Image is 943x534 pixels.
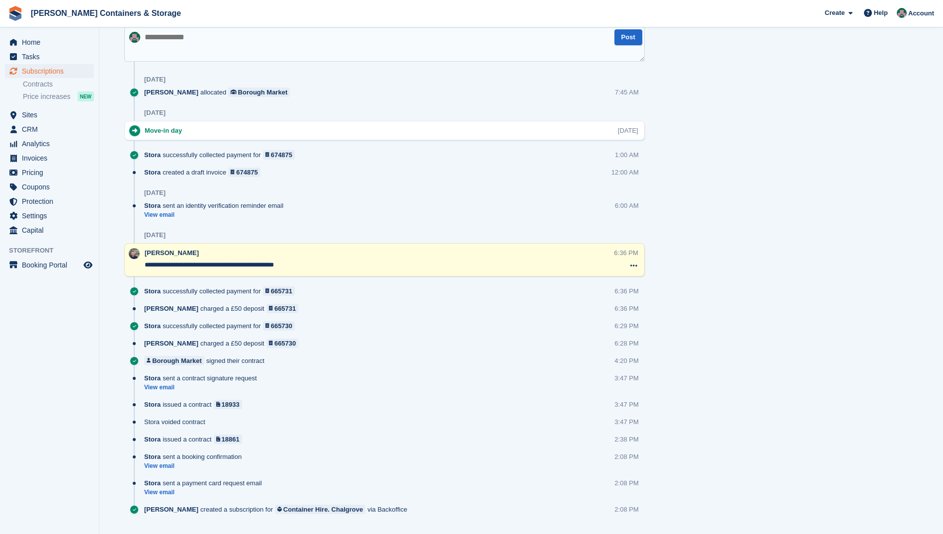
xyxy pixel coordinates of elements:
div: successfully collected payment for [144,321,300,331]
div: charged a £50 deposit [144,304,303,313]
div: 2:08 PM [614,452,638,461]
div: 6:36 PM [614,248,638,258]
div: sent a booking confirmation [144,452,247,461]
span: Stora [144,150,161,160]
div: charged a £50 deposit [144,339,303,348]
div: 3:47 PM [614,373,638,383]
div: created a subscription for via Backoffice [144,505,412,514]
div: [DATE] [144,231,166,239]
a: 665731 [266,304,299,313]
span: Price increases [23,92,71,101]
span: Storefront [9,246,99,256]
a: View email [144,488,267,497]
div: Borough Market [238,88,288,97]
div: 18933 [222,400,240,409]
a: menu [5,35,94,49]
span: Stora [144,373,161,383]
a: 665730 [266,339,299,348]
span: Pricing [22,166,82,179]
a: Borough Market [228,88,290,97]
span: [PERSON_NAME] [144,339,198,348]
div: sent a contract signature request [144,373,262,383]
div: 7:45 AM [615,88,639,97]
div: [DATE] [144,76,166,84]
div: sent a payment card request email [144,478,267,488]
a: Container Hire. Chalgrove [275,505,365,514]
span: [PERSON_NAME] [145,249,199,257]
span: Analytics [22,137,82,151]
a: menu [5,50,94,64]
a: menu [5,180,94,194]
div: signed their contract [144,356,269,365]
div: successfully collected payment for [144,286,300,296]
a: menu [5,223,94,237]
img: Adam Greenhalgh [129,248,140,259]
span: Tasks [22,50,82,64]
a: 18933 [214,400,242,409]
div: sent an identity verification reminder email [144,201,288,210]
div: 6:36 PM [614,304,638,313]
a: Contracts [23,80,94,89]
span: Capital [22,223,82,237]
a: Borough Market [144,356,204,365]
div: issued a contract [144,435,247,444]
span: CRM [22,122,82,136]
div: [DATE] [144,189,166,197]
span: Help [874,8,888,18]
a: menu [5,258,94,272]
div: successfully collected payment for [144,150,300,160]
div: Stora voided contract [144,417,210,427]
a: menu [5,122,94,136]
span: Protection [22,194,82,208]
a: 18861 [214,435,242,444]
span: Stora [144,321,161,331]
span: Sites [22,108,82,122]
img: stora-icon-8386f47178a22dfd0bd8f6a31ec36ba5ce8667c1dd55bd0f319d3a0aa187defe.svg [8,6,23,21]
a: 674875 [263,150,295,160]
span: Home [22,35,82,49]
div: 3:47 PM [614,417,638,427]
span: [PERSON_NAME] [144,304,198,313]
span: Stora [144,201,161,210]
div: 2:38 PM [614,435,638,444]
span: Settings [22,209,82,223]
div: 6:36 PM [614,286,638,296]
div: 18861 [222,435,240,444]
div: NEW [78,91,94,101]
div: [DATE] [618,126,638,135]
span: Stora [144,478,161,488]
span: Stora [144,400,161,409]
div: 665731 [271,286,292,296]
a: View email [144,383,262,392]
span: Stora [144,286,161,296]
img: Julia Marcham [129,32,140,43]
div: 2:08 PM [614,505,638,514]
div: 2:08 PM [614,478,638,488]
div: 12:00 AM [611,168,639,177]
a: menu [5,64,94,78]
a: 665731 [263,286,295,296]
button: Post [614,29,642,46]
a: [PERSON_NAME] Containers & Storage [27,5,185,21]
a: menu [5,166,94,179]
div: 665731 [274,304,296,313]
a: 665730 [263,321,295,331]
div: Move-in day [145,126,187,135]
div: allocated [144,88,295,97]
div: Borough Market [152,356,202,365]
div: created a draft invoice [144,168,265,177]
div: 4:20 PM [614,356,638,365]
div: 6:00 AM [615,201,639,210]
span: Account [908,8,934,18]
span: [PERSON_NAME] [144,88,198,97]
img: Julia Marcham [897,8,907,18]
div: [DATE] [144,109,166,117]
a: menu [5,137,94,151]
a: 674875 [228,168,260,177]
span: Create [825,8,845,18]
span: Booking Portal [22,258,82,272]
div: 3:47 PM [614,400,638,409]
span: Coupons [22,180,82,194]
a: View email [144,211,288,219]
a: Preview store [82,259,94,271]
